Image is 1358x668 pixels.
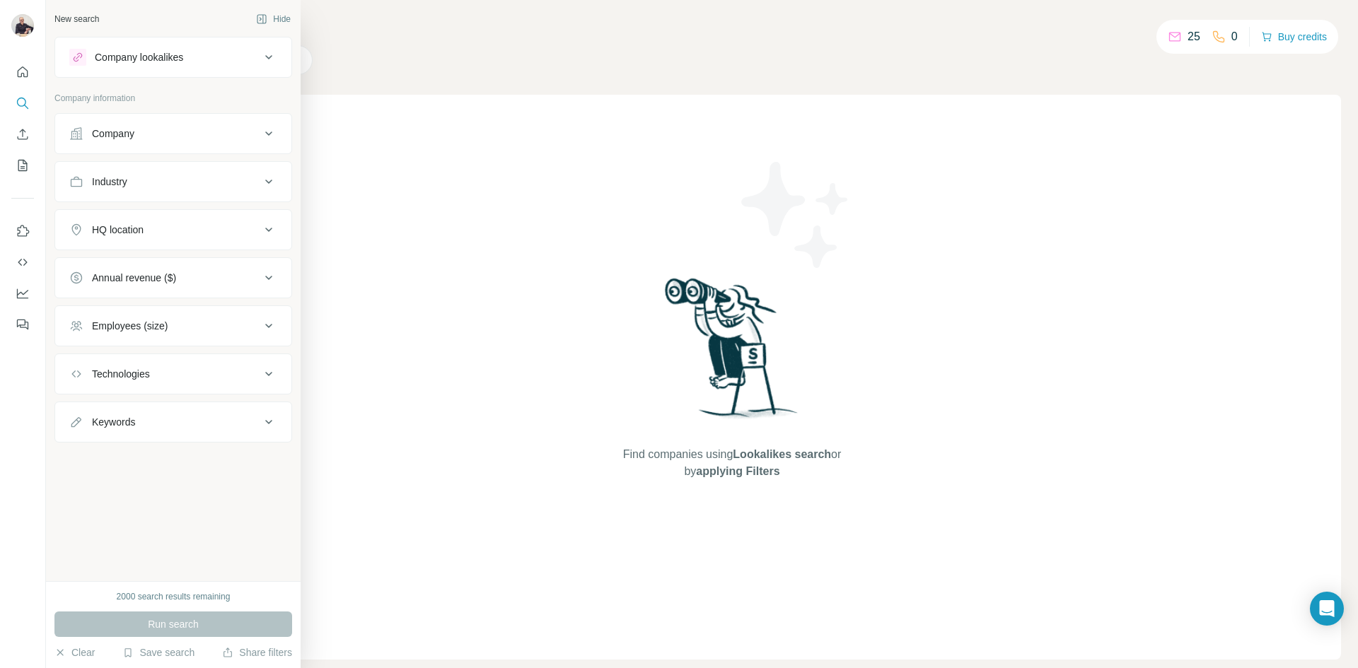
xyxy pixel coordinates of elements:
[55,165,291,199] button: Industry
[122,645,195,660] button: Save search
[222,645,292,660] button: Share filters
[246,8,301,30] button: Hide
[117,590,231,603] div: 2000 search results remaining
[1310,592,1344,626] div: Open Intercom Messenger
[732,151,859,279] img: Surfe Illustration - Stars
[54,13,99,25] div: New search
[1231,28,1238,45] p: 0
[54,645,95,660] button: Clear
[92,319,168,333] div: Employees (size)
[55,117,291,151] button: Company
[11,312,34,337] button: Feedback
[92,271,176,285] div: Annual revenue ($)
[123,17,1341,37] h4: Search
[92,367,150,381] div: Technologies
[92,175,127,189] div: Industry
[11,153,34,178] button: My lists
[1261,27,1327,47] button: Buy credits
[1188,28,1200,45] p: 25
[11,90,34,116] button: Search
[92,223,144,237] div: HQ location
[696,465,779,477] span: applying Filters
[11,59,34,85] button: Quick start
[733,448,831,460] span: Lookalikes search
[95,50,183,64] div: Company lookalikes
[11,14,34,37] img: Avatar
[92,415,135,429] div: Keywords
[54,92,292,105] p: Company information
[55,40,291,74] button: Company lookalikes
[11,281,34,306] button: Dashboard
[55,309,291,343] button: Employees (size)
[55,213,291,247] button: HQ location
[55,357,291,391] button: Technologies
[619,446,845,480] span: Find companies using or by
[11,250,34,275] button: Use Surfe API
[92,127,134,141] div: Company
[11,218,34,244] button: Use Surfe on LinkedIn
[11,122,34,147] button: Enrich CSV
[55,405,291,439] button: Keywords
[658,274,806,432] img: Surfe Illustration - Woman searching with binoculars
[55,261,291,295] button: Annual revenue ($)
